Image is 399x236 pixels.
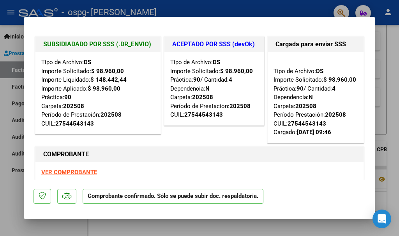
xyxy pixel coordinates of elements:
[325,111,346,118] strong: 202508
[373,210,391,228] div: Open Intercom Messenger
[88,85,120,92] strong: $ 98.960,00
[84,59,91,66] strong: DS
[288,119,326,128] div: 27544543143
[193,76,200,83] strong: 90
[184,110,223,119] div: 27544543143
[90,76,127,83] strong: $ 148.442,44
[295,103,316,110] strong: 202508
[101,111,122,118] strong: 202508
[192,94,213,101] strong: 202508
[230,103,251,110] strong: 202508
[323,76,356,83] strong: $ 98.960,00
[83,189,263,204] p: Comprobante confirmado. Sólo se puede subir doc. respaldatoria.
[91,68,124,75] strong: $ 98.960,00
[213,59,220,66] strong: DS
[172,40,256,49] h1: ACEPTADO POR SSS (devOk)
[220,68,253,75] strong: $ 98.960,00
[316,68,323,75] strong: DS
[55,119,94,128] div: 27544543143
[274,58,358,137] div: Tipo de Archivo: Importe Solicitado: Práctica: / Cantidad: Dependencia: Carpeta: Período Prestaci...
[63,103,84,110] strong: 202508
[64,94,71,101] strong: 90
[41,169,97,176] a: VER COMPROBANTE
[205,85,210,92] strong: N
[170,58,258,119] div: Tipo de Archivo: Importe Solicitado: Práctica: / Cantidad: Dependencia: Carpeta: Período de Prest...
[43,150,89,158] strong: COMPROBANTE
[332,85,335,92] strong: 4
[297,129,331,136] strong: [DATE] 09:46
[297,85,304,92] strong: 90
[41,58,155,128] div: Tipo de Archivo: Importe Solicitado: Importe Liquidado: Importe Aplicado: Práctica: Carpeta: Perí...
[275,40,356,49] h1: Cargada para enviar SSS
[309,94,313,101] strong: N
[43,40,153,49] h1: SUBSIDIADADO POR SSS (.DR_ENVIO)
[229,76,232,83] strong: 4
